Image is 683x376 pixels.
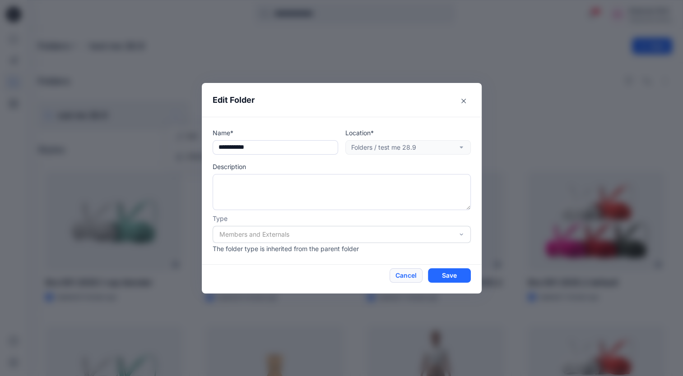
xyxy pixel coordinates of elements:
[202,83,482,117] header: Edit Folder
[456,94,471,108] button: Close
[213,162,471,171] p: Description
[213,214,471,223] p: Type
[428,268,471,283] button: Save
[213,128,338,138] p: Name*
[345,128,471,138] p: Location*
[213,244,471,253] p: The folder type is inherited from the parent folder
[390,268,423,283] button: Cancel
